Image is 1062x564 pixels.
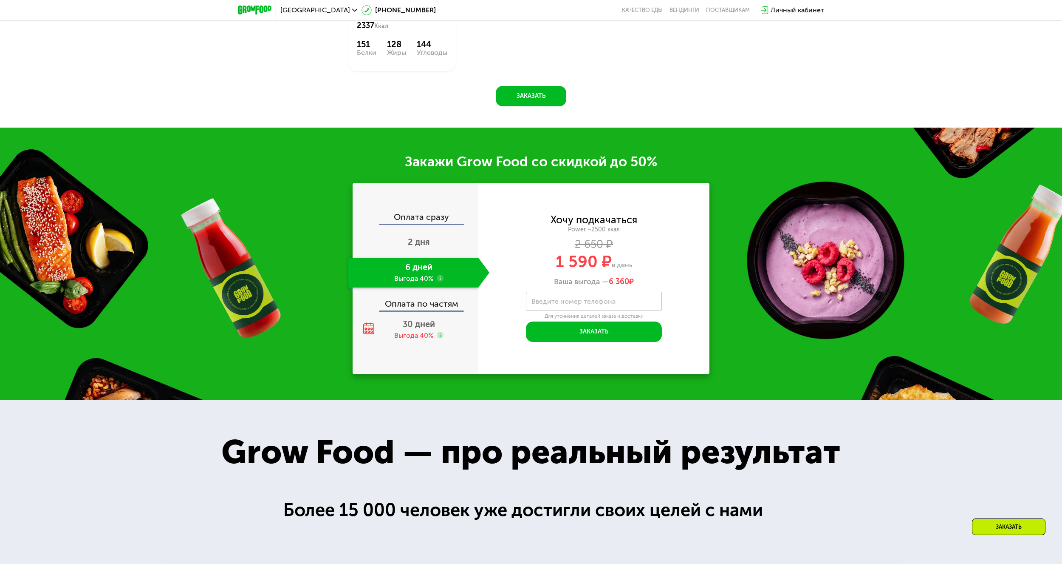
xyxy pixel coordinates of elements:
[408,237,430,247] span: 2 дня
[478,226,709,234] div: Power ~2500 ккал
[387,39,406,49] div: 128
[669,7,699,14] a: Вендинги
[771,5,824,15] div: Личный кабинет
[622,7,663,14] a: Качество еды
[526,313,662,320] div: Для уточнения деталей заказа и доставки
[531,299,616,304] label: Введите номер телефона
[387,49,406,56] div: Жиры
[394,331,433,340] div: Выгода 40%
[609,277,634,287] span: ₽
[353,291,478,310] div: Оплата по частям
[357,12,447,31] div: Всего в воскресенье
[612,261,633,269] span: в день
[972,518,1045,535] div: Заказать
[283,496,779,524] div: Более 15 000 человек уже достигли своих целей с нами
[478,277,709,287] div: Ваша выгода —
[706,7,750,14] div: поставщикам
[417,39,447,49] div: 144
[280,7,350,14] span: [GEOGRAPHIC_DATA]
[196,427,865,478] div: Grow Food — про реальный результат
[609,277,629,286] span: 6 360
[551,215,637,225] div: Хочу подкачаться
[353,213,478,224] div: Оплата сразу
[357,21,374,30] span: 2337
[526,322,662,342] button: Заказать
[417,49,447,56] div: Углеводы
[496,86,566,106] button: Заказать
[357,49,376,56] div: Белки
[362,5,436,15] a: [PHONE_NUMBER]
[374,23,388,30] span: Ккал
[556,252,612,271] span: 1 590 ₽
[403,319,435,329] span: 30 дней
[478,240,709,249] div: 2 650 ₽
[357,39,376,49] div: 151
